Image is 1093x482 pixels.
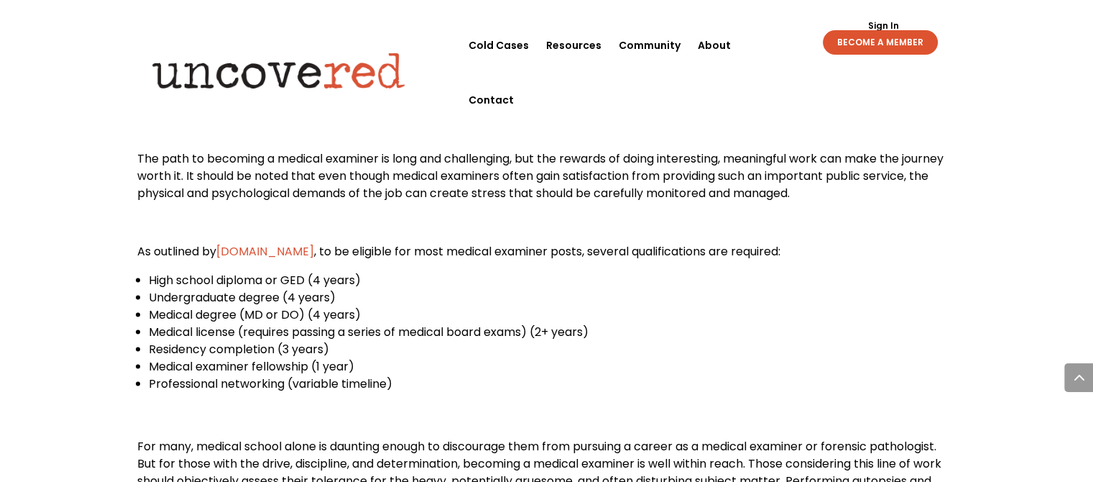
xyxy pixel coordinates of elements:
[149,306,361,322] span: Medical degree (MD or DO) (4 years)
[149,323,589,340] span: Medical license (requires passing a series of medical board exams) (2+ years)
[469,18,529,73] a: Cold Cases
[216,242,314,259] a: [DOMAIN_NAME]
[619,18,681,73] a: Community
[149,358,354,374] span: Medical examiner fellowship (1 year)
[137,242,216,259] span: As outlined by
[698,18,731,73] a: About
[546,18,601,73] a: Resources
[149,375,392,391] span: Professional networking (variable timeline)
[140,42,417,99] img: Uncovered logo
[149,288,336,305] span: Undergraduate degree (4 years)
[823,30,938,55] a: BECOME A MEMBER
[149,340,329,357] span: Residency completion (3 years)
[314,242,780,259] span: , to be eligible for most medical examiner posts, several qualifications are required:
[137,150,944,201] span: The path to becoming a medical examiner is long and challenging, but the rewards of doing interes...
[149,271,361,288] span: High school diploma or GED (4 years)
[859,22,906,30] a: Sign In
[137,110,629,142] b: How Do You Become a Medical Examiner?
[469,73,514,127] a: Contact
